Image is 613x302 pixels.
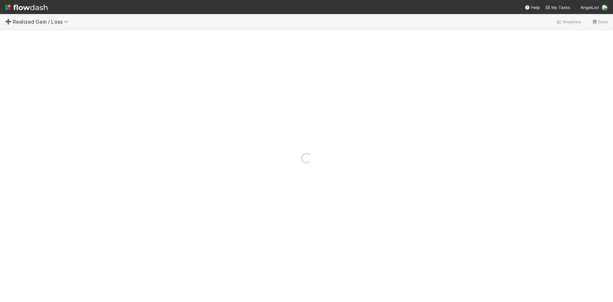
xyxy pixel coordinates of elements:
span: My Tasks [545,5,570,10]
div: Help [525,4,540,11]
a: My Tasks [545,4,570,11]
span: AngelList [580,5,599,10]
img: logo-inverted-e16ddd16eac7371096b0.svg [5,2,48,13]
img: avatar_1c2f0edd-858e-4812-ac14-2a8986687c67.png [602,4,608,11]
